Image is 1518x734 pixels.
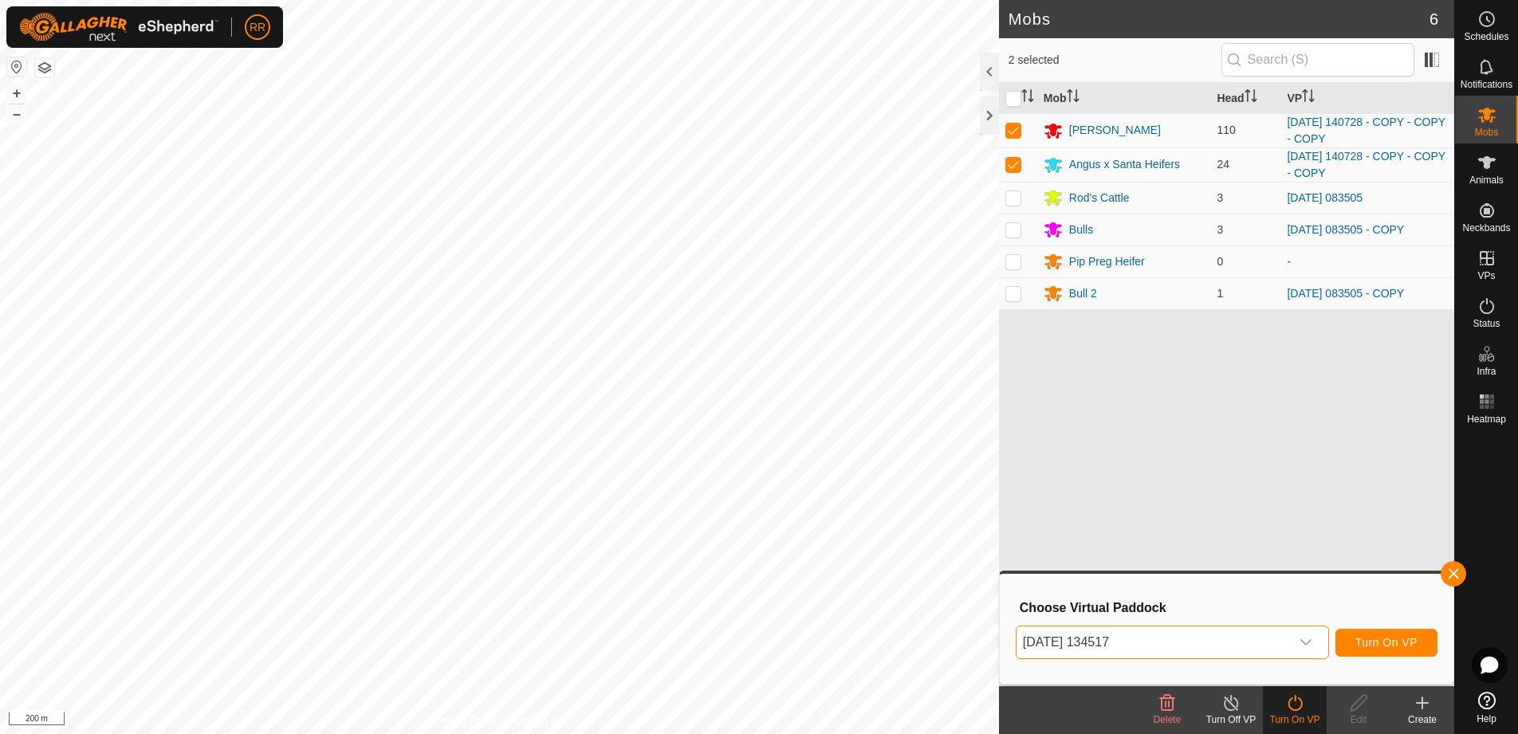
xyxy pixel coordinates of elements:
[1263,712,1327,727] div: Turn On VP
[436,713,496,728] a: Privacy Policy
[1475,128,1498,137] span: Mobs
[19,13,218,41] img: Gallagher Logo
[1290,626,1322,658] div: dropdown trigger
[1287,150,1445,179] a: [DATE] 140728 - COPY - COPY - COPY
[1462,223,1510,233] span: Neckbands
[1221,43,1414,77] input: Search (S)
[1467,414,1506,424] span: Heatmap
[1455,685,1518,730] a: Help
[1477,714,1496,724] span: Help
[1355,636,1418,649] span: Turn On VP
[1287,191,1363,204] a: [DATE] 083505
[1464,32,1508,41] span: Schedules
[35,58,54,77] button: Map Layers
[7,104,26,124] button: –
[1477,367,1496,376] span: Infra
[1469,175,1504,185] span: Animals
[1069,190,1130,206] div: Rod's Cattle
[1473,319,1500,328] span: Status
[1327,712,1390,727] div: Edit
[1245,92,1257,104] p-sorticon: Activate to sort
[1067,92,1080,104] p-sorticon: Activate to sort
[1069,285,1097,302] div: Bull 2
[1021,92,1034,104] p-sorticon: Activate to sort
[1069,156,1180,173] div: Angus x Santa Heifers
[1017,626,1290,658] span: 2025-08-22 134517
[1069,253,1145,270] div: Pip Preg Heifer
[1390,712,1454,727] div: Create
[1280,83,1454,114] th: VP
[1217,223,1223,236] span: 3
[1154,714,1182,725] span: Delete
[1287,223,1404,236] a: [DATE] 083505 - COPY
[1069,122,1161,139] div: [PERSON_NAME]
[515,713,562,728] a: Contact Us
[1069,222,1093,238] div: Bulls
[1302,92,1315,104] p-sorticon: Activate to sort
[1009,10,1430,29] h2: Mobs
[1335,629,1437,657] button: Turn On VP
[7,84,26,103] button: +
[250,19,265,36] span: RR
[7,57,26,77] button: Reset Map
[1217,287,1223,300] span: 1
[1461,80,1512,89] span: Notifications
[1430,7,1438,31] span: 6
[1020,600,1437,615] h3: Choose Virtual Paddock
[1217,158,1229,171] span: 24
[1287,287,1404,300] a: [DATE] 083505 - COPY
[1217,124,1235,136] span: 110
[1280,245,1454,277] td: -
[1009,52,1221,69] span: 2 selected
[1477,271,1495,281] span: VPs
[1210,83,1280,114] th: Head
[1199,712,1263,727] div: Turn Off VP
[1217,255,1223,268] span: 0
[1037,83,1211,114] th: Mob
[1217,191,1223,204] span: 3
[1287,116,1445,145] a: [DATE] 140728 - COPY - COPY - COPY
